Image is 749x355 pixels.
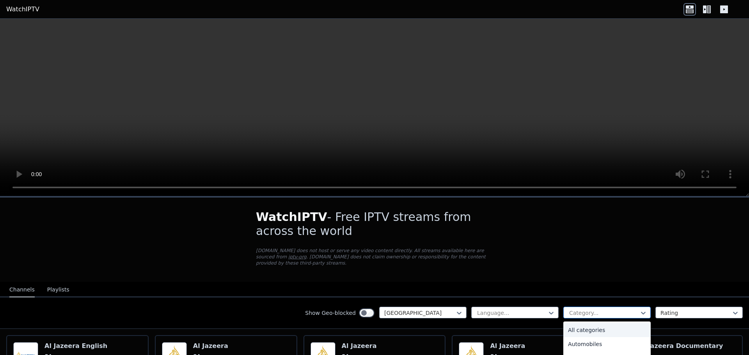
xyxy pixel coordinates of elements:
[256,247,493,266] p: [DOMAIN_NAME] does not host or serve any video content directly. All streams available here are s...
[639,342,723,350] h6: Al Jazeera Documentary
[490,342,525,350] h6: Al Jazeera
[288,254,307,260] a: iptv-org
[47,283,69,297] button: Playlists
[256,210,327,224] span: WatchIPTV
[9,283,35,297] button: Channels
[256,210,493,238] h1: - Free IPTV streams from across the world
[563,323,651,337] div: All categories
[305,309,356,317] label: Show Geo-blocked
[6,5,39,14] a: WatchIPTV
[193,342,228,350] h6: Al Jazeera
[342,342,377,350] h6: Al Jazeera
[44,342,107,350] h6: Al Jazeera English
[563,337,651,351] div: Automobiles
